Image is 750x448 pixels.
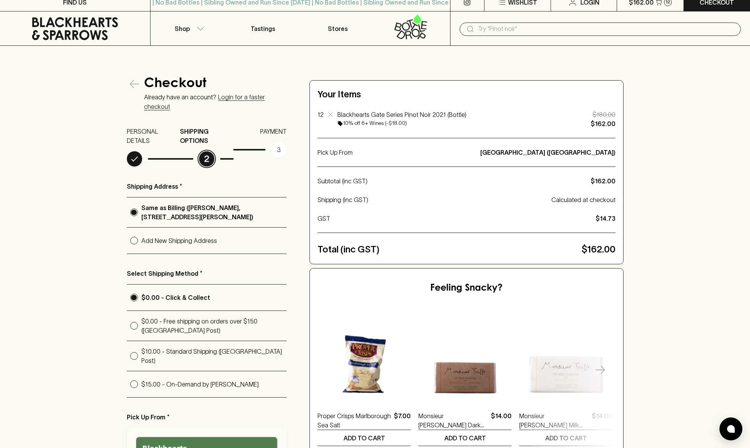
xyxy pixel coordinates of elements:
p: $180.00 [577,110,616,119]
p: Pick Up From * [127,412,287,422]
img: Monsieur Truffe Dark Chocolate with Almonds & Caramel [418,311,512,404]
a: Stores [300,11,375,45]
p: Blackhearts Gate Series Pinot Noir 2021 (Bottle) [337,110,572,119]
p: PERSONAL DETAILS [127,127,180,145]
p: Shop [175,24,190,33]
p: $162.00 [577,119,616,128]
h5: Your Items [317,88,361,100]
p: Shipping Address * [127,182,287,191]
a: Proper Crisps Marlborough Sea Salt [317,411,391,430]
p: $15.00 - On-Demand by [PERSON_NAME] [141,380,287,389]
button: ADD TO CART [418,430,512,446]
a: Monsieur [PERSON_NAME] Dark Chocolate with Almonds & Caramel [418,411,488,430]
button: ADD TO CART [317,430,411,446]
p: Shipping (inc GST) [317,195,548,204]
img: Monsieur Truffe Milk Chocolate With Honeycomb Bar [519,311,612,404]
p: $162.00 [582,243,616,256]
button: Shop [151,11,225,45]
p: Add New Shipping Address [141,236,287,245]
h4: Checkout [144,76,287,92]
p: $14.73 [596,214,616,223]
button: ADD TO CART [519,430,612,446]
p: Total (inc GST) [317,243,578,256]
input: Try "Pinot noir" [478,23,735,35]
p: SHIPPING OPTIONS [180,127,233,145]
a: Monsieur [PERSON_NAME] Milk Chocolate With Honeycomb Bar [519,411,589,430]
p: $14.00 [491,411,512,430]
p: GST [317,214,592,223]
p: 12 [317,110,324,128]
p: Stores [328,24,348,33]
p: Select Shipping Method * [127,269,287,278]
p: Already have an account? [144,94,216,100]
p: Same as Billing ([PERSON_NAME], [STREET_ADDRESS][PERSON_NAME]) [141,203,287,222]
p: ADD TO CART [444,433,486,443]
p: Calculated at checkout [551,195,616,204]
p: ADD TO CART [343,433,385,443]
img: Proper Crisps Marlborough Sea Salt [317,311,411,404]
p: Pick Up From [317,148,477,157]
p: Subtotal (inc GST) [317,176,587,186]
p: $14.00 [592,411,612,430]
a: Tastings [225,11,300,45]
p: $0.00 - Free shipping on orders over $150 ([GEOGRAPHIC_DATA] Post) [141,317,287,335]
p: ADD TO CART [545,433,587,443]
p: PAYMENT [260,127,287,136]
img: bubble-icon [727,425,735,433]
p: $0.00 - Click & Collect [141,293,287,302]
a: Login for a faster checkout [144,94,265,110]
h6: 10% off 6+ Wines (-$18.00) [343,119,407,128]
p: $162.00 [591,176,616,186]
h5: Feeling Snacky? [430,282,502,294]
p: $10.00 - Standard Shipping ([GEOGRAPHIC_DATA] Post) [141,347,287,365]
p: 2 [199,151,214,167]
p: [GEOGRAPHIC_DATA] ([GEOGRAPHIC_DATA]) [480,148,616,157]
p: Tastings [251,24,275,33]
p: 3 [271,142,287,157]
p: $7.00 [394,411,411,430]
